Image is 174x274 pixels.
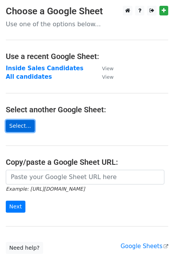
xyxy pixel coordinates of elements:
[94,65,114,72] a: View
[6,120,35,132] a: Select...
[6,157,168,167] h4: Copy/paste a Google Sheet URL:
[6,6,168,17] h3: Choose a Google Sheet
[120,243,168,250] a: Google Sheets
[6,52,168,61] h4: Use a recent Google Sheet:
[6,65,84,72] a: Inside Sales Candidates
[94,73,114,80] a: View
[6,20,168,28] p: Use one of the options below...
[6,201,25,213] input: Next
[6,105,168,114] h4: Select another Google Sheet:
[6,186,85,192] small: Example: [URL][DOMAIN_NAME]
[6,170,164,184] input: Paste your Google Sheet URL here
[136,237,174,274] iframe: Chat Widget
[6,73,52,80] a: All candidates
[6,242,43,254] a: Need help?
[102,74,114,80] small: View
[102,66,114,71] small: View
